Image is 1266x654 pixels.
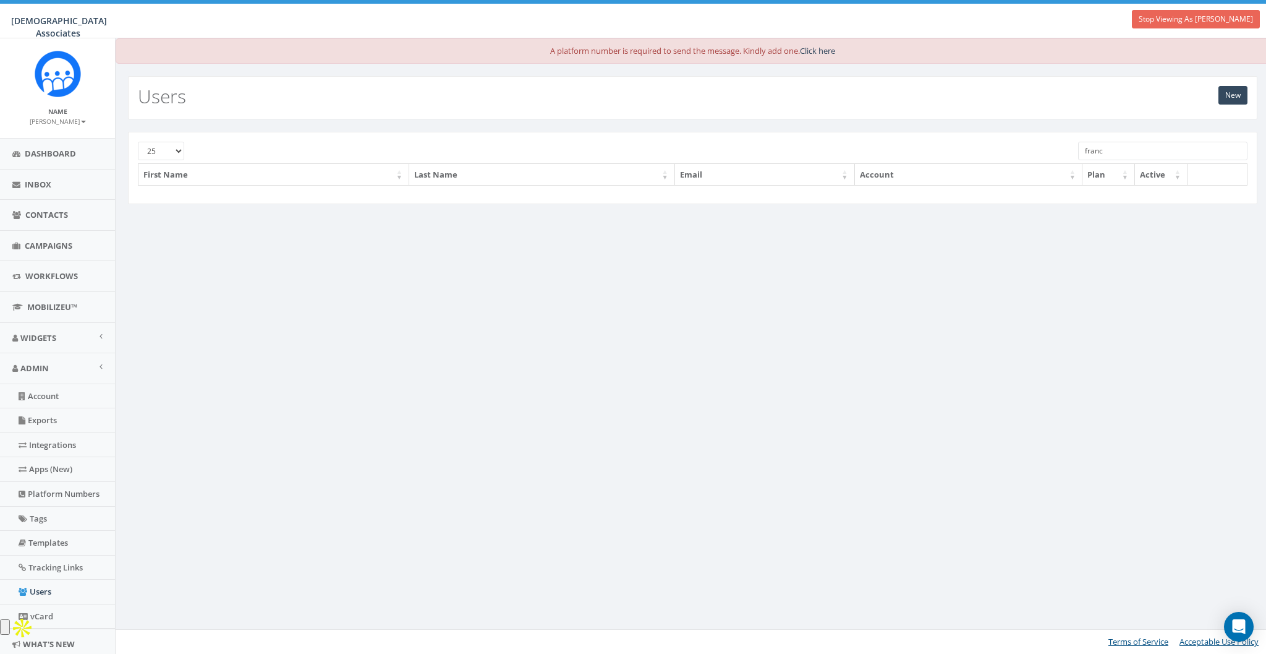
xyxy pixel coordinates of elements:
span: Widgets [20,332,56,343]
small: Name [48,107,67,116]
img: Apollo [10,616,35,640]
a: Click here [800,45,835,56]
small: [PERSON_NAME] [30,117,86,126]
input: Type to search [1078,142,1247,160]
span: What's New [23,639,75,650]
th: Active [1135,164,1187,186]
span: [DEMOGRAPHIC_DATA] Associates [11,15,107,39]
span: Campaigns [25,240,72,251]
th: Last Name [409,164,675,186]
th: First Name [138,164,409,186]
a: Acceptable Use Policy [1179,636,1259,647]
a: [PERSON_NAME] [30,115,86,126]
a: Stop Viewing As [PERSON_NAME] [1132,10,1260,28]
span: MobilizeU™ [27,301,77,312]
a: Terms of Service [1108,636,1168,647]
h2: Users [138,86,186,106]
span: Contacts [25,209,68,220]
span: Admin [20,363,49,374]
th: Account [855,164,1082,186]
span: Dashboard [25,148,76,159]
a: New [1218,86,1247,105]
div: Open Intercom Messenger [1224,612,1254,642]
th: Plan [1082,164,1135,186]
span: Workflows [25,270,78,282]
img: Rally_Corp_Icon.png [35,51,81,97]
span: Inbox [25,179,51,190]
th: Email [675,164,855,186]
